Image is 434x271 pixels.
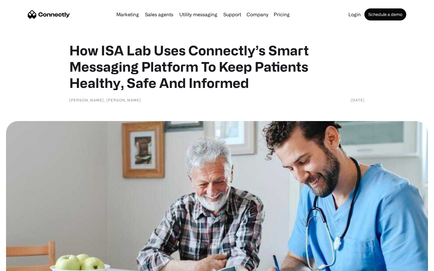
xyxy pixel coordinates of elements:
[6,260,36,269] aside: Language selected: English
[69,42,365,91] h1: How ISA Lab Uses Connectly’s Smart Messaging Platform To Keep Patients Healthy, Safe And Informed
[143,12,176,17] a: Sales agents
[69,97,141,103] div: [PERSON_NAME], [PERSON_NAME]
[12,260,36,269] ul: Language list
[114,12,141,17] a: Marketing
[346,12,363,17] a: Login
[351,97,365,103] div: [DATE]
[247,10,268,19] div: Company
[177,12,220,17] a: Utility messaging
[271,12,292,17] a: Pricing
[221,12,244,17] a: Support
[364,8,406,20] a: Schedule a demo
